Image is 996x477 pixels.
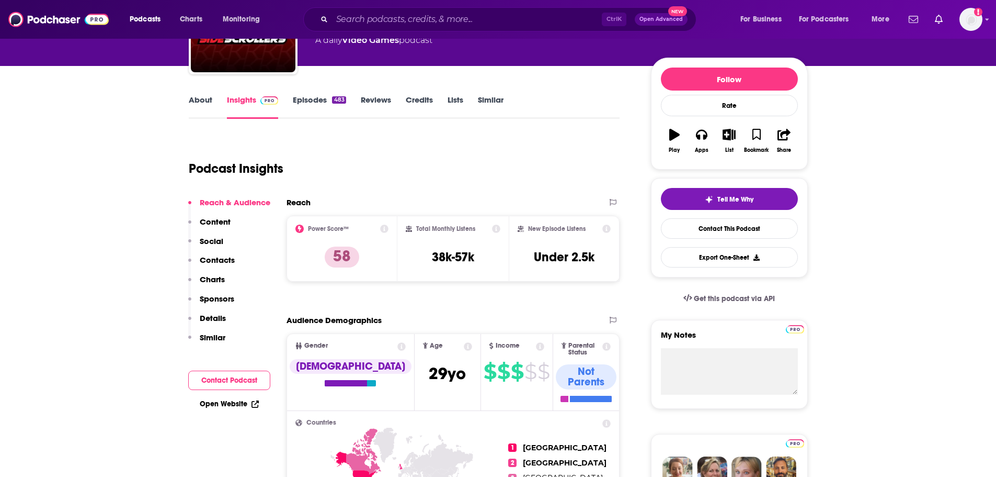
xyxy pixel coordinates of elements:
div: Play [669,147,680,153]
span: [GEOGRAPHIC_DATA] [523,458,606,468]
span: $ [537,363,549,380]
div: [DEMOGRAPHIC_DATA] [290,359,411,374]
p: Similar [200,332,225,342]
span: 29 yo [429,363,466,384]
span: Tell Me Why [717,195,753,204]
a: Pro website [786,324,804,334]
h2: Total Monthly Listens [416,225,475,232]
span: Parental Status [568,342,601,356]
button: Contacts [188,255,235,274]
span: Gender [304,342,328,349]
img: Podchaser - Follow, Share and Rate Podcasts [8,9,109,29]
button: open menu [122,11,174,28]
button: Content [188,217,231,236]
p: Contacts [200,255,235,265]
button: tell me why sparkleTell Me Why [661,188,798,210]
a: Get this podcast via API [675,286,784,312]
span: [GEOGRAPHIC_DATA] [523,443,606,452]
a: Pro website [786,438,804,448]
img: Podchaser Pro [786,325,804,334]
input: Search podcasts, credits, & more... [332,11,602,28]
button: Open AdvancedNew [635,13,688,26]
span: New [668,6,687,16]
button: Charts [188,274,225,294]
span: Income [496,342,520,349]
img: Podchaser Pro [786,439,804,448]
a: InsightsPodchaser Pro [227,95,279,119]
p: Sponsors [200,294,234,304]
button: Apps [688,122,715,160]
span: For Business [740,12,782,27]
button: Sponsors [188,294,234,313]
button: open menu [733,11,795,28]
div: Not Parents [556,364,617,390]
button: Reach & Audience [188,197,270,217]
span: More [872,12,889,27]
span: $ [524,363,536,380]
p: Details [200,313,226,323]
p: Content [200,217,231,227]
button: open menu [215,11,273,28]
a: Charts [173,11,209,28]
button: Show profile menu [959,8,982,31]
span: 2 [508,459,517,467]
span: Ctrl K [602,13,626,26]
button: Play [661,122,688,160]
div: List [725,147,734,153]
a: Contact This Podcast [661,218,798,239]
a: Similar [478,95,503,119]
a: Reviews [361,95,391,119]
div: Search podcasts, credits, & more... [313,7,706,31]
img: User Profile [959,8,982,31]
svg: Add a profile image [974,8,982,16]
div: Apps [695,147,708,153]
h2: New Episode Listens [528,225,586,232]
p: Charts [200,274,225,284]
span: Charts [180,12,202,27]
h2: Power Score™ [308,225,349,232]
button: Similar [188,332,225,352]
a: Credits [406,95,433,119]
button: List [715,122,742,160]
button: Share [770,122,797,160]
span: $ [497,363,510,380]
label: My Notes [661,330,798,348]
h3: 38k-57k [432,249,474,265]
button: Follow [661,68,798,91]
p: Social [200,236,223,246]
a: Episodes483 [293,95,346,119]
span: Age [430,342,443,349]
a: Show notifications dropdown [931,10,947,28]
span: Get this podcast via API [694,294,775,303]
h3: Under 2.5k [534,249,594,265]
h1: Podcast Insights [189,161,283,176]
span: Podcasts [130,12,161,27]
a: About [189,95,212,119]
button: open menu [792,11,864,28]
span: 1 [508,443,517,452]
div: A daily podcast [315,34,432,47]
div: 483 [332,96,346,104]
span: $ [484,363,496,380]
button: Social [188,236,223,256]
h2: Audience Demographics [287,315,382,325]
span: For Podcasters [799,12,849,27]
button: Contact Podcast [188,371,270,390]
button: open menu [864,11,902,28]
span: Logged in as WesBurdett [959,8,982,31]
div: Bookmark [744,147,769,153]
span: $ [511,363,523,380]
h2: Reach [287,197,311,207]
a: Lists [448,95,463,119]
span: Countries [306,419,336,426]
span: Open Advanced [639,17,683,22]
img: tell me why sparkle [705,195,713,204]
a: Show notifications dropdown [905,10,922,28]
span: Monitoring [223,12,260,27]
a: Open Website [200,400,259,408]
button: Bookmark [743,122,770,160]
button: Details [188,313,226,332]
a: Video Games [342,35,399,45]
div: Share [777,147,791,153]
